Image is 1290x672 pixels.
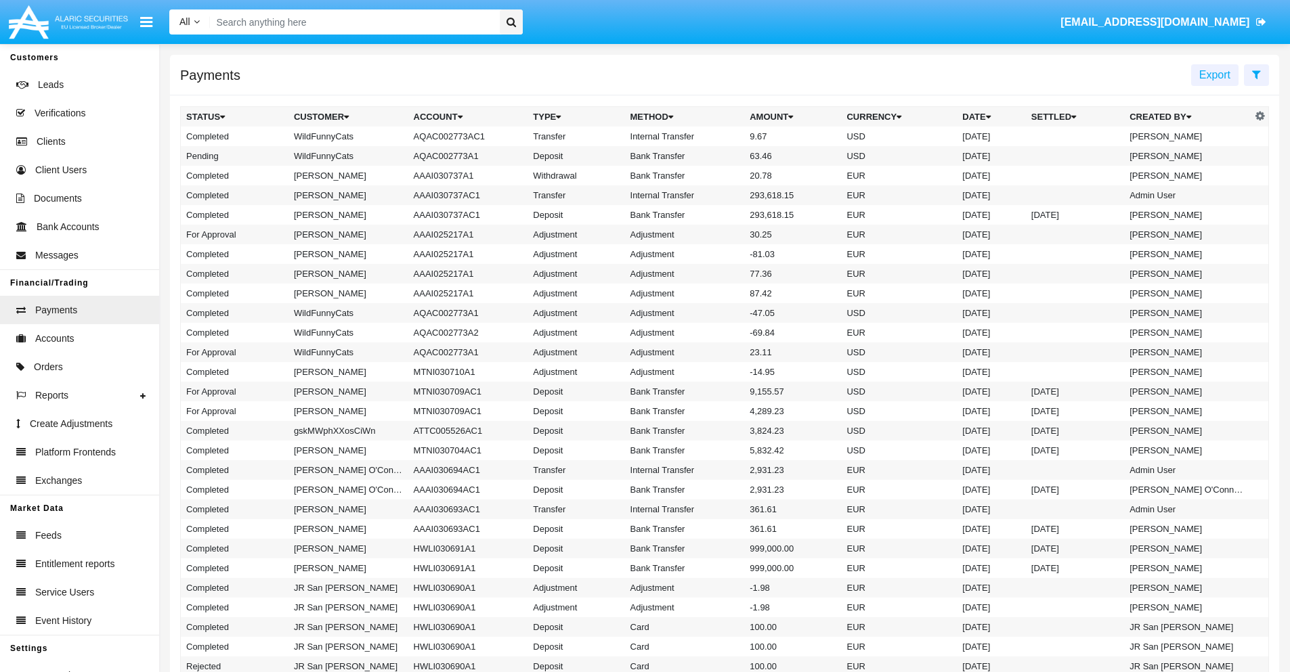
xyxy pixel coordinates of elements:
[288,362,408,382] td: [PERSON_NAME]
[408,637,528,656] td: HWLI030690A1
[528,539,624,558] td: Deposit
[1124,264,1251,284] td: [PERSON_NAME]
[408,558,528,578] td: HWLI030691A1
[841,244,957,264] td: EUR
[35,529,62,543] span: Feeds
[181,303,288,323] td: Completed
[288,441,408,460] td: [PERSON_NAME]
[408,205,528,225] td: AAAI030737AC1
[1124,303,1251,323] td: [PERSON_NAME]
[1026,539,1124,558] td: [DATE]
[957,264,1026,284] td: [DATE]
[744,185,841,205] td: 293,618.15
[181,382,288,401] td: For Approval
[181,539,288,558] td: Completed
[528,244,624,264] td: Adjustment
[408,166,528,185] td: AAAI030737A1
[957,244,1026,264] td: [DATE]
[288,578,408,598] td: JR San [PERSON_NAME]
[841,225,957,244] td: EUR
[957,421,1026,441] td: [DATE]
[528,441,624,460] td: Deposit
[528,382,624,401] td: Deposit
[744,637,841,656] td: 100.00
[1191,64,1239,86] button: Export
[288,342,408,362] td: WildFunnyCats
[841,382,957,401] td: USD
[957,499,1026,519] td: [DATE]
[1124,205,1251,225] td: [PERSON_NAME]
[625,578,745,598] td: Adjustment
[408,323,528,342] td: AQAC002773A2
[625,598,745,617] td: Adjustment
[625,342,745,362] td: Adjustment
[957,480,1026,499] td: [DATE]
[288,519,408,539] td: [PERSON_NAME]
[841,578,957,598] td: EUR
[408,578,528,598] td: HWLI030690A1
[169,15,210,29] a: All
[1124,342,1251,362] td: [PERSON_NAME]
[1026,441,1124,460] td: [DATE]
[841,441,957,460] td: USD
[1124,244,1251,264] td: [PERSON_NAME]
[528,578,624,598] td: Adjustment
[625,558,745,578] td: Bank Transfer
[1124,166,1251,185] td: [PERSON_NAME]
[181,480,288,499] td: Completed
[181,127,288,146] td: Completed
[1124,185,1251,205] td: Admin User
[181,205,288,225] td: Completed
[408,107,528,127] th: Account
[408,598,528,617] td: HWLI030690A1
[1124,284,1251,303] td: [PERSON_NAME]
[179,16,190,27] span: All
[408,421,528,441] td: ATTC005526AC1
[1124,519,1251,539] td: [PERSON_NAME]
[744,578,841,598] td: -1.98
[744,519,841,539] td: 361.61
[288,107,408,127] th: Customer
[288,617,408,637] td: JR San [PERSON_NAME]
[744,499,841,519] td: 361.61
[181,225,288,244] td: For Approval
[625,441,745,460] td: Bank Transfer
[7,2,130,42] img: Logo image
[1026,519,1124,539] td: [DATE]
[625,460,745,480] td: Internal Transfer
[957,382,1026,401] td: [DATE]
[957,146,1026,166] td: [DATE]
[181,421,288,441] td: Completed
[744,362,841,382] td: -14.95
[1124,127,1251,146] td: [PERSON_NAME]
[841,166,957,185] td: EUR
[841,519,957,539] td: EUR
[181,323,288,342] td: Completed
[35,163,87,177] span: Client Users
[181,401,288,421] td: For Approval
[408,382,528,401] td: MTNI030709AC1
[1124,558,1251,578] td: [PERSON_NAME]
[957,323,1026,342] td: [DATE]
[957,205,1026,225] td: [DATE]
[841,342,957,362] td: USD
[841,558,957,578] td: EUR
[37,135,66,149] span: Clients
[408,519,528,539] td: AAAI030693AC1
[957,342,1026,362] td: [DATE]
[1060,16,1249,28] span: [EMAIL_ADDRESS][DOMAIN_NAME]
[625,617,745,637] td: Card
[744,342,841,362] td: 23.11
[288,637,408,656] td: JR San [PERSON_NAME]
[744,264,841,284] td: 77.36
[528,127,624,146] td: Transfer
[181,558,288,578] td: Completed
[288,460,408,480] td: [PERSON_NAME] O'ConnellSufficientFunds
[957,166,1026,185] td: [DATE]
[1124,598,1251,617] td: [PERSON_NAME]
[288,421,408,441] td: gskMWphXXosCiWn
[841,107,957,127] th: Currency
[957,225,1026,244] td: [DATE]
[181,362,288,382] td: Completed
[528,499,624,519] td: Transfer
